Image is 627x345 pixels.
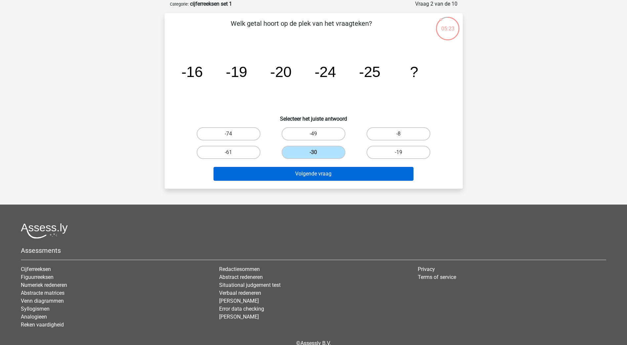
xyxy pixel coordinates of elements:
[181,63,203,80] tspan: -16
[270,63,292,80] tspan: -20
[219,314,259,320] a: [PERSON_NAME]
[21,314,47,320] a: Analogieen
[21,247,606,254] h5: Assessments
[21,290,64,296] a: Abstracte matrices
[21,223,68,239] img: Assessly logo
[219,266,260,272] a: Redactiesommen
[219,282,281,288] a: Situational judgement test
[226,63,247,80] tspan: -19
[170,2,189,7] small: Categorie:
[418,266,435,272] a: Privacy
[219,274,263,280] a: Abstract redeneren
[314,63,336,80] tspan: -24
[367,146,430,159] label: -19
[410,63,418,80] tspan: ?
[190,1,232,7] strong: cijferreeksen set 1
[21,274,54,280] a: Figuurreeksen
[175,110,452,122] h6: Selecteer het juiste antwoord
[175,19,427,38] p: Welk getal hoort op de plek van het vraagteken?
[214,167,413,181] button: Volgende vraag
[367,127,430,140] label: -8
[21,322,64,328] a: Reken vaardigheid
[418,274,456,280] a: Terms of service
[435,16,460,33] div: 05:23
[282,127,345,140] label: -49
[197,127,260,140] label: -74
[21,266,51,272] a: Cijferreeksen
[219,306,264,312] a: Error data checking
[21,282,67,288] a: Numeriek redeneren
[21,306,50,312] a: Syllogismen
[219,290,261,296] a: Verbaal redeneren
[219,298,259,304] a: [PERSON_NAME]
[21,298,64,304] a: Venn diagrammen
[197,146,260,159] label: -61
[282,146,345,159] label: -30
[359,63,380,80] tspan: -25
